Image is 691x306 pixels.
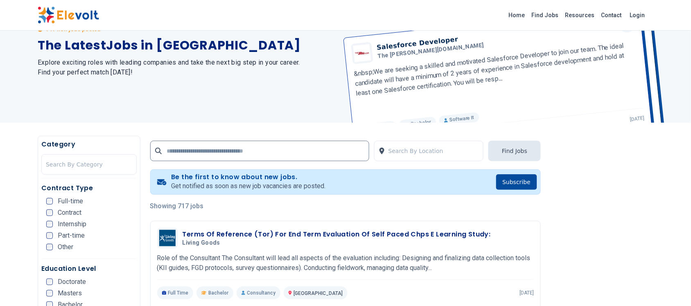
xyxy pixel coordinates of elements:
[625,7,650,23] a: Login
[157,253,534,273] p: Role of the Consultant The Consultant will lead all aspects of the evaluation including: Designin...
[598,9,625,22] a: Contact
[528,9,562,22] a: Find Jobs
[41,264,137,274] h5: Education Level
[41,183,137,193] h5: Contract Type
[46,279,53,285] input: Doctorate
[171,181,325,191] p: Get notified as soon as new job vacancies are posted.
[294,290,343,296] span: [GEOGRAPHIC_DATA]
[208,290,228,296] span: Bachelor
[38,38,336,53] h1: The Latest Jobs in [GEOGRAPHIC_DATA]
[519,290,534,296] p: [DATE]
[488,141,541,161] button: Find Jobs
[237,286,280,299] p: Consultancy
[46,232,53,239] input: Part-time
[46,209,53,216] input: Contract
[183,229,491,239] h3: Terms Of Reference (Tor) For End Term Evaluation Of Self Paced Chps E Learning Study:
[496,174,537,190] button: Subscribe
[650,267,691,306] iframe: Chat Widget
[38,58,336,77] h2: Explore exciting roles with leading companies and take the next big step in your career. Find you...
[46,198,53,205] input: Full-time
[157,286,194,299] p: Full Time
[58,198,83,205] span: Full-time
[562,9,598,22] a: Resources
[46,244,53,250] input: Other
[58,232,85,239] span: Part-time
[150,201,541,211] p: Showing 717 jobs
[159,230,176,246] img: Living Goods
[41,139,137,149] h5: Category
[46,221,53,227] input: Internship
[157,228,534,299] a: Living GoodsTerms Of Reference (Tor) For End Term Evaluation Of Self Paced Chps E Learning Study:...
[183,239,220,247] span: Living Goods
[506,9,528,22] a: Home
[171,173,325,181] h4: Be the first to know about new jobs.
[58,290,82,297] span: Masters
[58,209,81,216] span: Contract
[58,221,86,227] span: Internship
[38,7,99,24] img: Elevolt
[58,279,86,285] span: Doctorate
[46,290,53,297] input: Masters
[58,244,73,250] span: Other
